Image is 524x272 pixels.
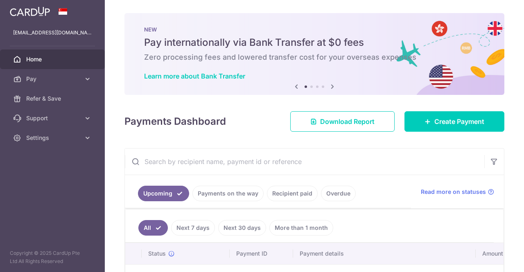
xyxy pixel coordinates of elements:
[13,29,92,37] p: [EMAIL_ADDRESS][DOMAIN_NAME]
[144,72,245,80] a: Learn more about Bank Transfer
[124,114,226,129] h4: Payments Dashboard
[218,220,266,236] a: Next 30 days
[230,243,293,264] th: Payment ID
[26,75,80,83] span: Pay
[421,188,494,196] a: Read more on statuses
[26,94,80,103] span: Refer & Save
[404,111,504,132] a: Create Payment
[267,186,318,201] a: Recipient paid
[290,111,395,132] a: Download Report
[124,13,504,95] img: Bank transfer banner
[192,186,264,201] a: Payments on the way
[26,55,80,63] span: Home
[321,186,356,201] a: Overdue
[10,7,50,16] img: CardUp
[138,186,189,201] a: Upcoming
[138,220,168,236] a: All
[144,52,485,62] h6: Zero processing fees and lowered transfer cost for your overseas expenses
[148,250,166,258] span: Status
[144,36,485,49] h5: Pay internationally via Bank Transfer at $0 fees
[434,117,484,126] span: Create Payment
[421,188,486,196] span: Read more on statuses
[26,114,80,122] span: Support
[320,117,375,126] span: Download Report
[26,134,80,142] span: Settings
[269,220,333,236] a: More than 1 month
[293,243,476,264] th: Payment details
[125,148,484,175] input: Search by recipient name, payment id or reference
[482,250,503,258] span: Amount
[144,26,485,33] p: NEW
[171,220,215,236] a: Next 7 days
